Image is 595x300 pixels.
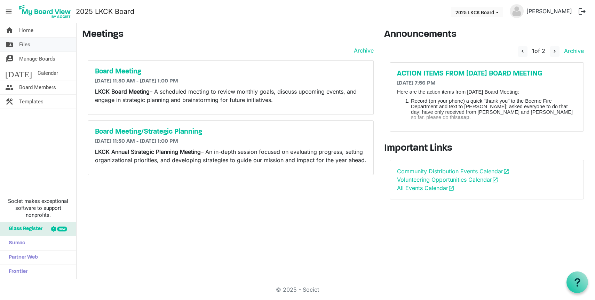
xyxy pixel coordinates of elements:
[458,115,469,120] strong: asap
[5,66,32,80] span: [DATE]
[397,168,509,175] a: Community Distribution Events Calendaropen_in_new
[2,5,15,18] span: menu
[276,286,319,293] a: © 2025 - Societ
[518,46,527,57] button: navigate_before
[384,143,589,155] h3: Important Links
[411,98,577,120] li: Record (on your phone) a quick "thank you" to the Boerne Fire Department and text to [PERSON_NAME...
[575,4,589,19] button: logout
[532,47,534,54] span: 1
[503,168,509,175] span: open_in_new
[529,124,541,129] strong: 10/20
[532,47,545,54] span: of 2
[492,177,498,183] span: open_in_new
[95,128,366,136] a: Board Meeting/Strategic Planning
[5,80,14,94] span: people
[57,227,67,231] div: new
[397,70,577,78] a: ACTION ITEMS FROM [DATE] BOARD MEETING
[510,4,524,18] img: no-profile-picture.svg
[519,48,526,54] span: navigate_before
[95,148,201,155] strong: LKCK Annual Strategic Planning Meeting
[95,148,366,164] p: – An in-depth session focused on evaluating progress, setting organizational priorities, and deve...
[19,38,30,52] span: Files
[351,46,374,55] a: Archive
[19,52,55,66] span: Manage Boards
[95,88,150,95] strong: LKCK Board Meeting
[5,38,14,52] span: folder_shared
[19,23,33,37] span: Home
[82,29,374,41] h3: Meetings
[384,29,589,41] h3: Announcements
[397,89,577,95] p: Here are the action items from [DATE] Board Meeting:
[5,52,14,66] span: switch_account
[19,95,43,109] span: Templates
[19,80,56,94] span: Board Members
[451,7,503,17] button: 2025 LKCK Board dropdownbutton
[411,124,577,146] li: Cookbook: recipes and sponsors: Deadline: [DATE], (approx 20 recipes and reach out to 5 sponsors ...
[397,184,454,191] a: All Events Calendaropen_in_new
[95,68,366,76] a: Board Meeting
[17,3,73,20] img: My Board View Logo
[5,236,25,250] span: Sumac
[550,46,560,57] button: navigate_next
[17,3,76,20] a: My Board View Logo
[552,48,558,54] span: navigate_next
[3,198,73,219] span: Societ makes exceptional software to support nonprofits.
[524,4,575,18] a: [PERSON_NAME]
[5,265,27,279] span: Frontier
[95,138,366,145] h6: [DATE] 11:30 AM - [DATE] 1:00 PM
[5,251,38,265] span: Partner Web
[5,222,42,236] span: Glass Register
[448,185,454,191] span: open_in_new
[95,87,366,104] p: – A scheduled meeting to review monthly goals, discuss upcoming events, and engage in strategic p...
[561,47,584,54] a: Archive
[5,95,14,109] span: construction
[95,78,366,85] h6: [DATE] 11:30 AM - [DATE] 1:00 PM
[76,5,134,18] a: 2025 LKCK Board
[38,66,58,80] span: Calendar
[397,176,498,183] a: Volunteering Opportunities Calendaropen_in_new
[5,23,14,37] span: home
[397,80,436,86] span: [DATE] 7:56 PM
